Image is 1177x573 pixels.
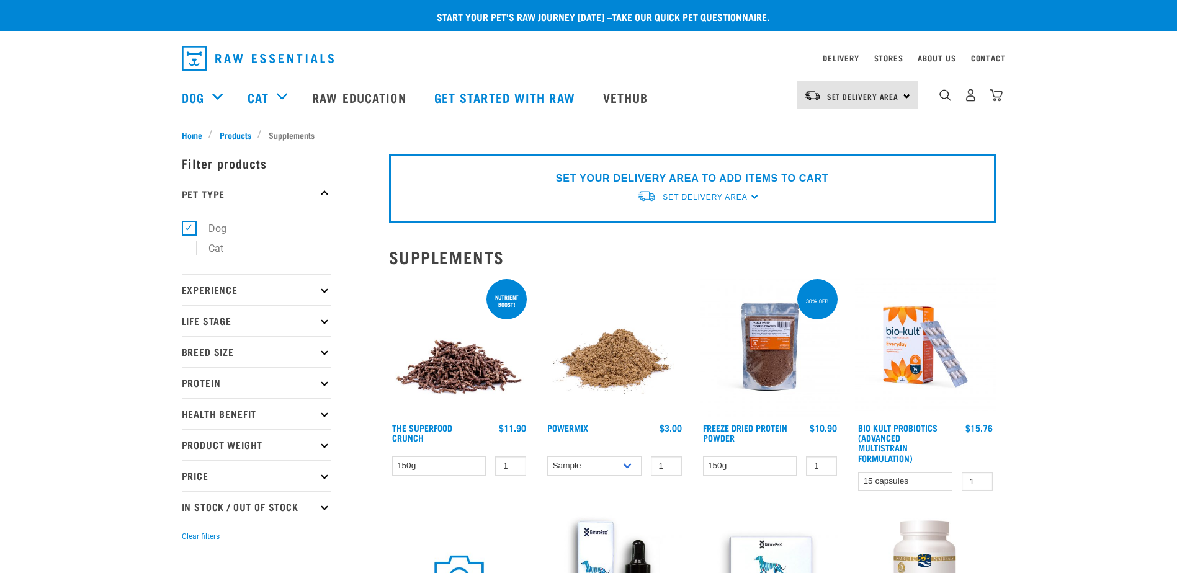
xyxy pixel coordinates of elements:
[182,305,331,336] p: Life Stage
[182,179,331,210] p: Pet Type
[389,277,530,417] img: 1311 Superfood Crunch 01
[182,491,331,522] p: In Stock / Out Of Stock
[213,128,257,141] a: Products
[486,288,527,314] div: nutrient boost!
[651,456,682,476] input: 1
[874,56,903,60] a: Stores
[800,291,835,310] div: 30% off!
[389,247,996,267] h2: Supplements
[182,128,202,141] span: Home
[858,425,938,460] a: Bio Kult Probiotics (Advanced Multistrain Formulation)
[182,128,996,141] nav: breadcrumbs
[700,277,841,417] img: FD Protein Powder
[220,128,251,141] span: Products
[971,56,1006,60] a: Contact
[495,456,526,476] input: 1
[189,221,231,236] label: Dog
[823,56,859,60] a: Delivery
[855,277,996,417] img: 2023 AUG RE Product1724
[939,89,951,101] img: home-icon-1@2x.png
[182,460,331,491] p: Price
[499,423,526,433] div: $11.90
[547,425,588,430] a: Powermix
[660,423,682,433] div: $3.00
[182,274,331,305] p: Experience
[827,94,899,99] span: Set Delivery Area
[182,46,334,71] img: Raw Essentials Logo
[182,531,220,542] button: Clear filters
[182,148,331,179] p: Filter products
[918,56,955,60] a: About Us
[663,193,747,202] span: Set Delivery Area
[964,89,977,102] img: user.png
[591,73,664,122] a: Vethub
[182,128,209,141] a: Home
[544,277,685,417] img: Pile Of PowerMix For Pets
[182,429,331,460] p: Product Weight
[806,456,837,476] input: 1
[990,89,1003,102] img: home-icon@2x.png
[422,73,591,122] a: Get started with Raw
[637,190,656,203] img: van-moving.png
[703,425,787,440] a: Freeze Dried Protein Powder
[300,73,421,122] a: Raw Education
[962,472,993,491] input: 1
[189,241,228,256] label: Cat
[172,41,1006,76] nav: dropdown navigation
[182,398,331,429] p: Health Benefit
[182,367,331,398] p: Protein
[810,423,837,433] div: $10.90
[182,336,331,367] p: Breed Size
[612,14,769,19] a: take our quick pet questionnaire.
[392,425,452,440] a: The Superfood Crunch
[556,171,828,186] p: SET YOUR DELIVERY AREA TO ADD ITEMS TO CART
[182,88,204,107] a: Dog
[248,88,269,107] a: Cat
[965,423,993,433] div: $15.76
[804,90,821,101] img: van-moving.png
